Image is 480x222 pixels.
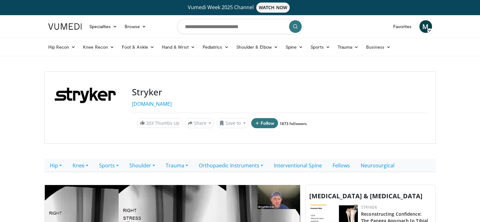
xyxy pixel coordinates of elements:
[132,87,427,98] h3: Stryker
[199,41,233,53] a: Pediatrics
[307,41,334,53] a: Sports
[48,23,82,30] img: VuMedi Logo
[327,159,355,172] a: Fellows
[118,41,158,53] a: Foot & Ankle
[355,159,400,172] a: Neurosurgical
[233,41,282,53] a: Shoulder & Elbow
[124,159,160,172] a: Shoulder
[44,159,67,172] a: Hip
[216,118,249,128] button: Save to
[334,41,363,53] a: Trauma
[177,19,303,34] input: Search topics, interventions
[137,118,182,128] a: 203 Thumbs Up
[269,159,327,172] a: Interventional Spine
[419,20,432,33] a: M
[256,3,290,13] span: WATCH NOW
[146,120,154,126] span: 203
[362,41,394,53] a: Business
[86,20,121,33] a: Specialties
[251,118,278,128] button: Follow
[160,159,193,172] a: Trauma
[49,3,431,13] a: Vumedi Week 2025 ChannelWATCH NOW
[158,41,199,53] a: Hand & Wrist
[121,20,150,33] a: Browse
[280,121,307,126] a: 1873 followers
[193,159,269,172] a: Orthopaedic Instruments
[94,159,124,172] a: Sports
[361,205,377,210] a: Stryker
[309,192,423,200] span: [MEDICAL_DATA] & [MEDICAL_DATA]
[44,41,80,53] a: Hip Recon
[185,118,214,128] button: Share
[67,159,94,172] a: Knee
[282,41,307,53] a: Spine
[132,100,172,107] a: [DOMAIN_NAME]
[389,20,416,33] a: Favorites
[79,41,118,53] a: Knee Recon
